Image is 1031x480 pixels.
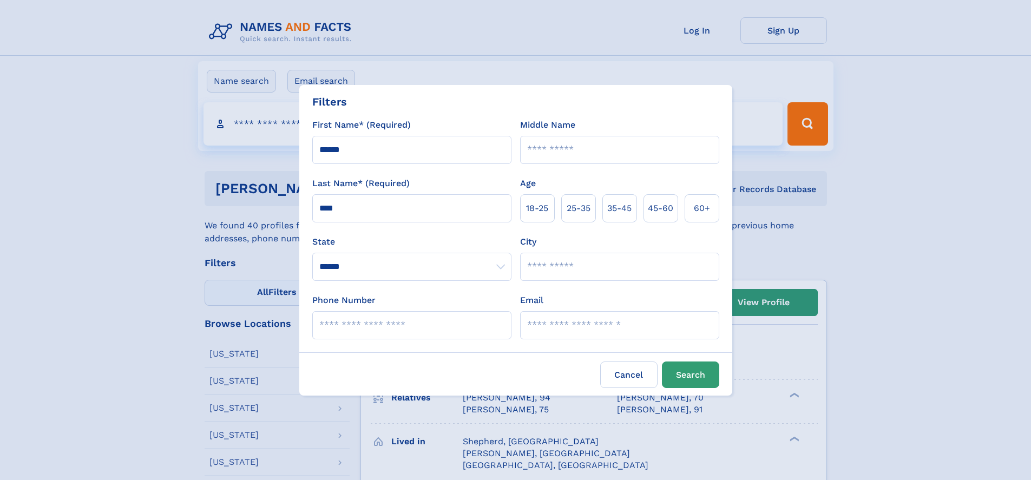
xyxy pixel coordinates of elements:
label: Age [520,177,536,190]
span: 60+ [694,202,710,215]
span: 35‑45 [607,202,632,215]
span: 45‑60 [648,202,673,215]
label: Last Name* (Required) [312,177,410,190]
button: Search [662,361,719,388]
label: Phone Number [312,294,376,307]
label: Middle Name [520,119,575,131]
label: First Name* (Required) [312,119,411,131]
span: 18‑25 [526,202,548,215]
label: State [312,235,511,248]
span: 25‑35 [567,202,590,215]
label: City [520,235,536,248]
label: Cancel [600,361,658,388]
div: Filters [312,94,347,110]
label: Email [520,294,543,307]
